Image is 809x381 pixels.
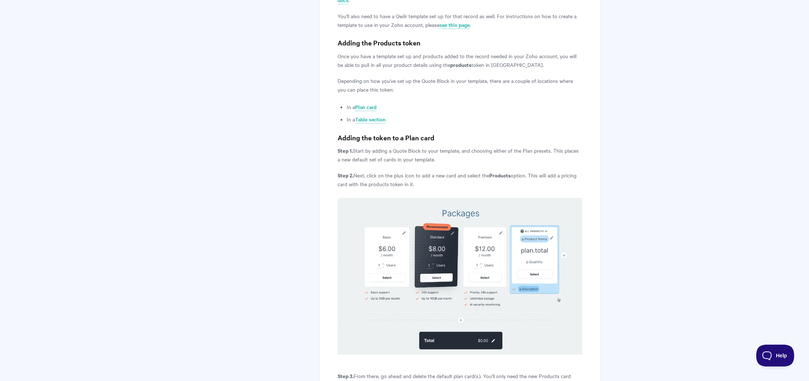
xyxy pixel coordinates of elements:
[355,116,386,124] a: Table section
[450,61,471,68] strong: products
[439,21,470,29] a: see this page
[756,345,794,366] iframe: Toggle Customer Support
[338,133,582,143] h3: Adding the token to a Plan card
[338,171,582,188] p: Next, click on the plus icon to add a new card and select the option. This will add a pricing car...
[347,115,582,124] li: In a
[338,52,582,69] p: Once you have a template set up and products added to the record needed in your Zoho account, you...
[338,372,354,380] strong: Step 3.
[347,103,582,111] li: In a
[355,103,376,111] a: Plan card
[338,38,582,48] h3: Adding the Products token
[338,12,582,29] p: You'll also need to have a Qwilr template set up for that record as well. For instructions on how...
[338,147,353,154] strong: Step 1.
[338,198,582,354] img: file-YYxf2X2DAc.gif
[338,76,582,94] p: Depending on how you've set up the Quote Block in your template, there are a couple of locations ...
[338,146,582,164] p: Start by adding a Quote Block to your template, and choosing either of the Plan presets. This pla...
[338,171,354,179] strong: Step 2.
[489,171,511,179] strong: Products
